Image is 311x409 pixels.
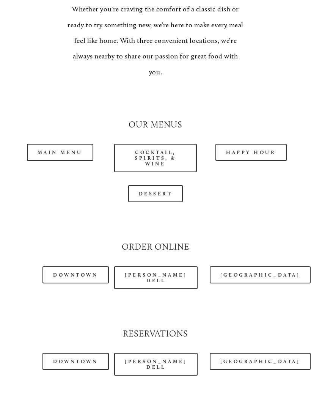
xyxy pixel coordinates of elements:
a: [PERSON_NAME] Dell [114,266,198,289]
a: Downtown [42,353,108,370]
a: Main Menu [27,144,93,161]
a: Happy Hour [215,144,287,161]
a: Dessert [128,185,183,202]
a: [GEOGRAPHIC_DATA] [210,353,311,370]
a: Downtown [42,266,108,283]
a: Cocktail, Spirits, & Wine [114,144,197,172]
a: [PERSON_NAME] Dell [114,353,198,376]
h2: Order Online [19,241,292,253]
h2: Reservations [19,328,292,340]
h2: Our Menus [19,119,292,131]
a: [GEOGRAPHIC_DATA] [210,266,311,283]
p: Whether you're craving the comfort of a classic dish or ready to try something new, we’re here to... [66,2,245,80]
